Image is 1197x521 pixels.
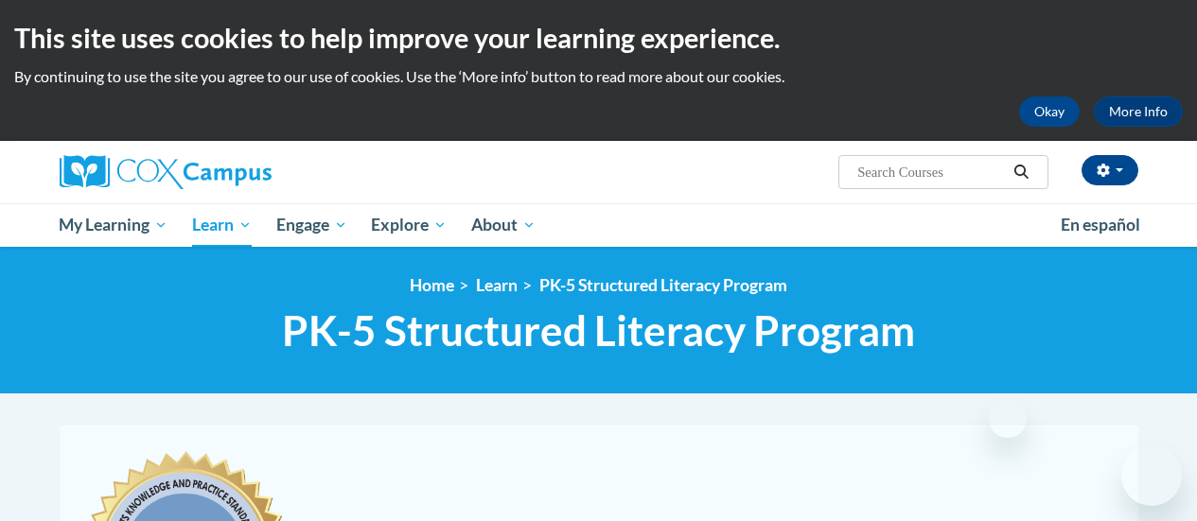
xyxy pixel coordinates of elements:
[1007,161,1035,183] button: Search
[1019,96,1080,127] button: Okay
[539,275,787,295] a: PK-5 Structured Literacy Program
[855,161,1007,183] input: Search Courses
[1121,445,1182,506] iframe: Button to launch messaging window
[989,400,1027,438] iframe: Close message
[1094,96,1183,127] a: More Info
[476,275,518,295] a: Learn
[1082,155,1138,185] button: Account Settings
[459,203,548,247] a: About
[1061,215,1140,234] span: En español
[471,214,536,236] span: About
[410,275,454,295] a: Home
[276,214,347,236] span: Engage
[264,203,360,247] a: Engage
[60,155,400,189] a: Cox Campus
[282,305,915,356] span: PK-5 Structured Literacy Program
[14,19,1183,57] h2: This site uses cookies to help improve your learning experience.
[45,203,1153,247] div: Main menu
[47,203,181,247] a: My Learning
[14,66,1183,87] p: By continuing to use the site you agree to our use of cookies. Use the ‘More info’ button to read...
[192,214,252,236] span: Learn
[371,214,447,236] span: Explore
[359,203,459,247] a: Explore
[60,155,272,189] img: Cox Campus
[59,214,167,236] span: My Learning
[180,203,264,247] a: Learn
[1048,205,1153,245] a: En español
